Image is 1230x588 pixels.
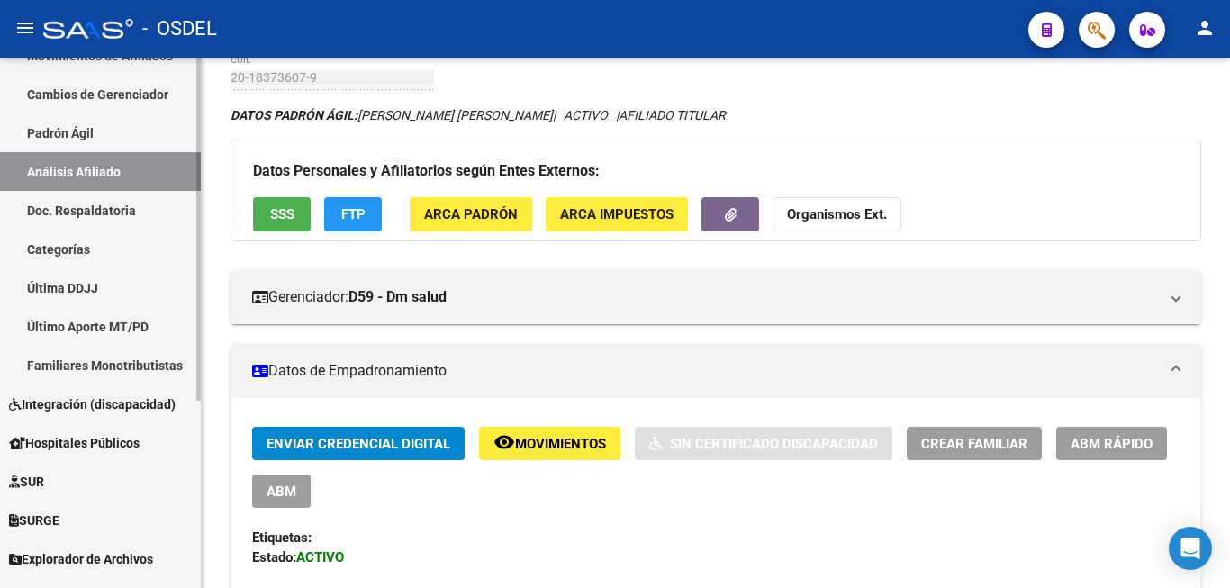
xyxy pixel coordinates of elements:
span: ABM [267,484,296,500]
button: ABM Rápido [1056,427,1167,460]
button: ARCA Impuestos [546,197,688,231]
button: Movimientos [479,427,620,460]
button: ARCA Padrón [410,197,532,231]
span: ARCA Impuestos [560,207,674,223]
span: FTP [341,207,366,223]
span: - OSDEL [142,9,217,49]
strong: DATOS PADRÓN ÁGIL: [231,108,357,122]
mat-icon: person [1194,17,1216,39]
button: Enviar Credencial Digital [252,427,465,460]
mat-panel-title: Datos de Empadronamiento [252,361,1158,381]
span: Crear Familiar [921,436,1027,452]
span: SURGE [9,511,59,530]
button: Sin Certificado Discapacidad [635,427,892,460]
mat-expansion-panel-header: Datos de Empadronamiento [231,344,1201,398]
span: ABM Rápido [1071,436,1153,452]
strong: Etiquetas: [252,529,312,546]
mat-expansion-panel-header: Gerenciador:D59 - Dm salud [231,270,1201,324]
mat-icon: remove_red_eye [493,431,515,453]
button: Crear Familiar [907,427,1042,460]
strong: D59 - Dm salud [348,287,447,307]
button: ABM [252,475,311,508]
strong: ACTIVO [296,549,344,565]
button: FTP [324,197,382,231]
strong: Estado: [252,549,296,565]
strong: Organismos Ext. [787,207,887,223]
mat-icon: menu [14,17,36,39]
h3: Datos Personales y Afiliatorios según Entes Externos: [253,158,1179,184]
i: | ACTIVO | [231,108,726,122]
button: SSS [253,197,311,231]
span: Integración (discapacidad) [9,394,176,414]
span: Sin Certificado Discapacidad [670,436,878,452]
mat-panel-title: Gerenciador: [252,287,1158,307]
span: Movimientos [515,436,606,452]
span: AFILIADO TITULAR [619,108,726,122]
div: Open Intercom Messenger [1169,527,1212,570]
span: Explorador de Archivos [9,549,153,569]
span: SSS [270,207,294,223]
span: SUR [9,472,44,492]
span: ARCA Padrón [424,207,518,223]
span: Enviar Credencial Digital [267,436,450,452]
span: Hospitales Públicos [9,433,140,453]
span: [PERSON_NAME] [PERSON_NAME] [231,108,553,122]
button: Organismos Ext. [773,197,901,231]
